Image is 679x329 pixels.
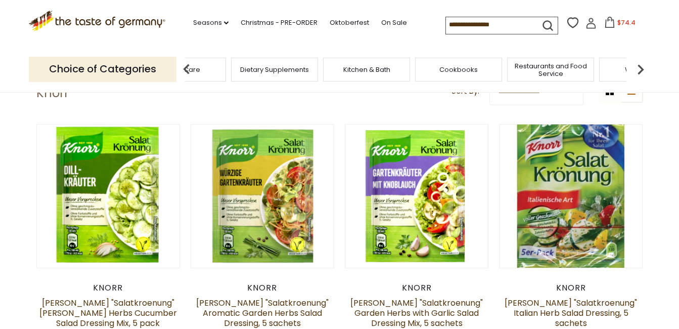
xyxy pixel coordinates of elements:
[39,297,177,329] a: [PERSON_NAME] "Salatkroenung" [PERSON_NAME] Herbs Cucumber Salad Dressing Mix, 5 pack
[36,283,180,293] div: Knorr
[191,125,334,268] img: Knorr
[176,59,197,79] img: previous arrow
[625,66,660,73] a: Wholesale
[345,283,489,293] div: Knorr
[599,17,642,32] button: $74.4
[37,125,180,268] img: Knorr
[500,125,643,268] img: Knorr
[330,17,369,28] a: Oktoberfest
[630,59,651,79] img: next arrow
[350,297,483,329] a: [PERSON_NAME] "Salatkroenung" Garden Herbs with Garlic Salad Dressing Mix, 5 sachets
[499,283,643,293] div: Knorr
[196,297,329,329] a: [PERSON_NAME] "Salatkroenung" Aromatic Garden Herbs Salad Dressing, 5 sachets
[381,17,407,28] a: On Sale
[36,86,69,101] h1: Knorr
[240,66,309,73] a: Dietary Supplements
[345,125,488,268] img: Knorr
[193,17,229,28] a: Seasons
[505,297,637,329] a: [PERSON_NAME] "Salatkroenung" Italian Herb Salad Dressing, 5 sachets
[241,17,318,28] a: Christmas - PRE-ORDER
[617,18,636,27] span: $74.4
[191,283,335,293] div: Knorr
[29,57,176,81] p: Choice of Categories
[510,62,591,77] a: Restaurants and Food Service
[343,66,390,73] a: Kitchen & Bath
[439,66,478,73] a: Cookbooks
